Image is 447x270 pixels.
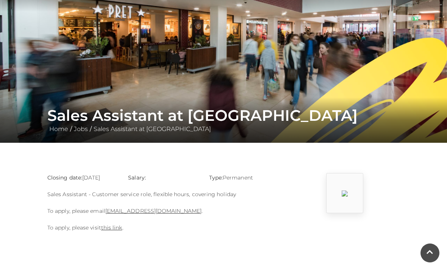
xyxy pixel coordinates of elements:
img: 8bY9_1697533926_5CHW.png [342,190,348,197]
p: To apply, please visit . [47,223,278,232]
strong: Salary: [128,174,146,181]
strong: Type: [209,174,223,181]
p: Sales Assistant - Customer service role, flexible hours, covering holiday [47,190,278,199]
h1: Sales Assistant at [GEOGRAPHIC_DATA] [47,106,400,125]
a: Sales Assistant at [GEOGRAPHIC_DATA] [92,125,213,133]
a: Jobs [72,125,90,133]
a: Home [47,125,70,133]
a: this link [101,224,122,231]
p: Permanent [209,173,278,182]
p: [DATE] [47,173,117,182]
div: / / [42,106,405,134]
p: To apply, please email . [47,206,278,215]
a: [EMAIL_ADDRESS][DOMAIN_NAME] [105,208,202,214]
strong: Closing date: [47,174,82,181]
